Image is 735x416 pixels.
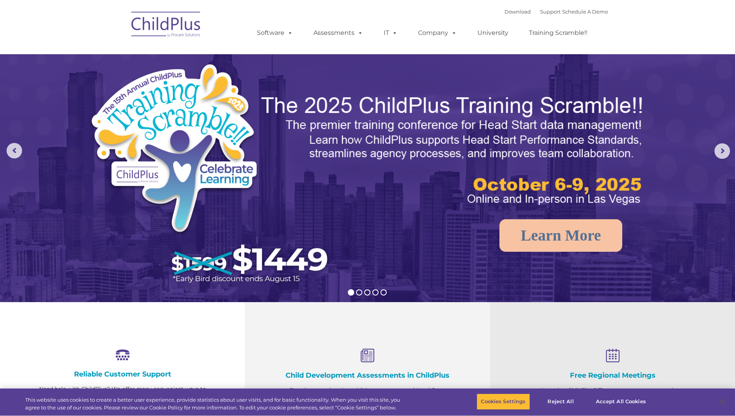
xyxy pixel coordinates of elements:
a: Software [249,25,301,41]
a: Company [410,25,465,41]
a: Download [504,9,531,15]
h4: Free Regional Meetings [529,371,696,380]
button: Cookies Settings [477,394,530,410]
button: Accept All Cookies [592,394,650,410]
font: | [504,9,608,15]
a: Support [540,9,561,15]
span: Last name [108,51,131,57]
a: University [470,25,516,41]
h4: Reliable Customer Support [39,370,206,378]
p: Not using ChildPlus? These are a great opportunity to network and learn from ChildPlus users. Fin... [529,385,696,414]
div: This website uses cookies to create a better user experience, provide statistics about user visit... [25,396,404,411]
a: Training Scramble!! [521,25,595,41]
a: Assessments [306,25,371,41]
button: Close [714,393,731,410]
button: Reject All [537,394,585,410]
p: Need help with ChildPlus? We offer many convenient ways to contact our amazing Customer Support r... [39,384,206,413]
img: ChildPlus by Procare Solutions [127,6,205,45]
p: Experience and analyze child assessments and Head Start data management in one system with zero c... [284,385,451,414]
a: IT [376,25,405,41]
a: Schedule A Demo [562,9,608,15]
span: Phone number [108,83,141,89]
h4: Child Development Assessments in ChildPlus [284,371,451,380]
a: Learn More [499,219,622,252]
